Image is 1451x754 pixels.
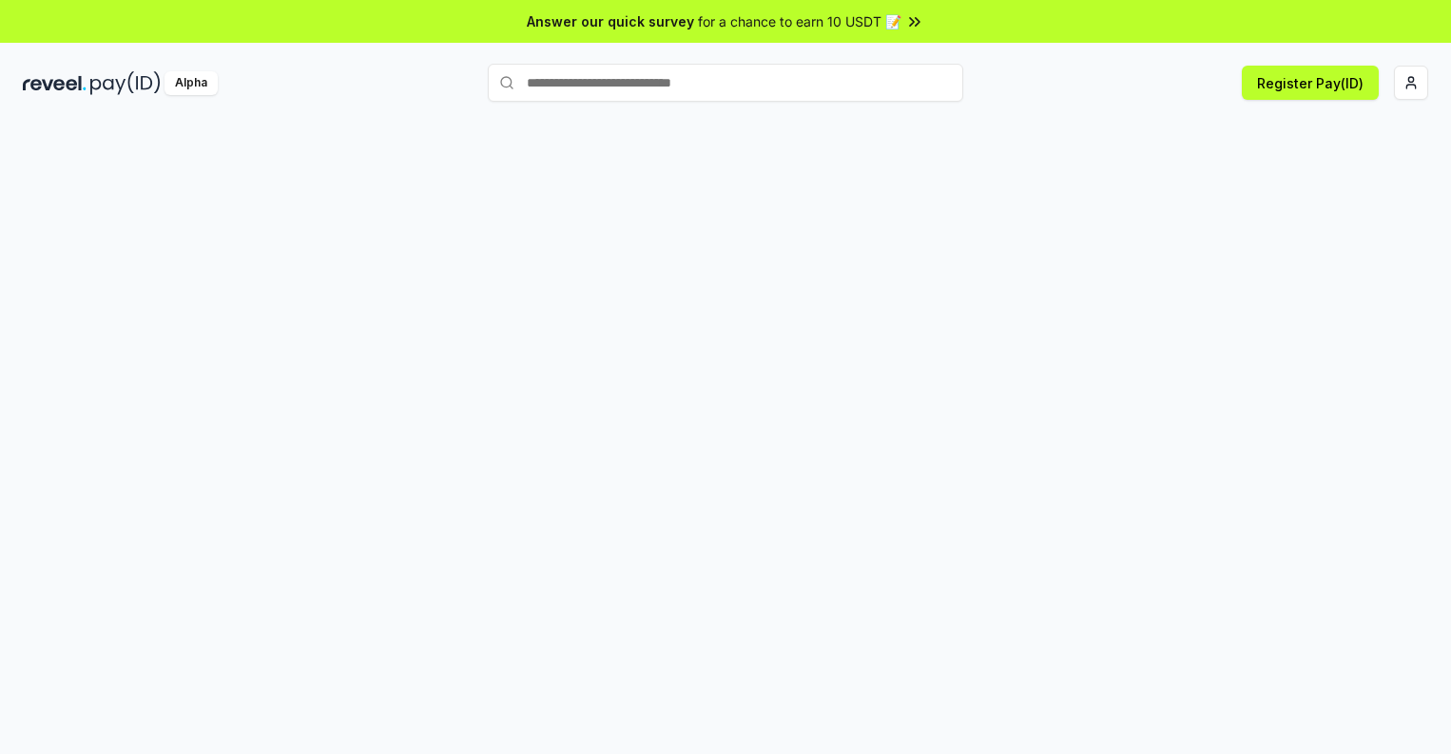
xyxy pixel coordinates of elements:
img: reveel_dark [23,71,87,95]
span: Answer our quick survey [527,11,694,31]
span: for a chance to earn 10 USDT 📝 [698,11,901,31]
button: Register Pay(ID) [1242,66,1379,100]
img: pay_id [90,71,161,95]
div: Alpha [164,71,218,95]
